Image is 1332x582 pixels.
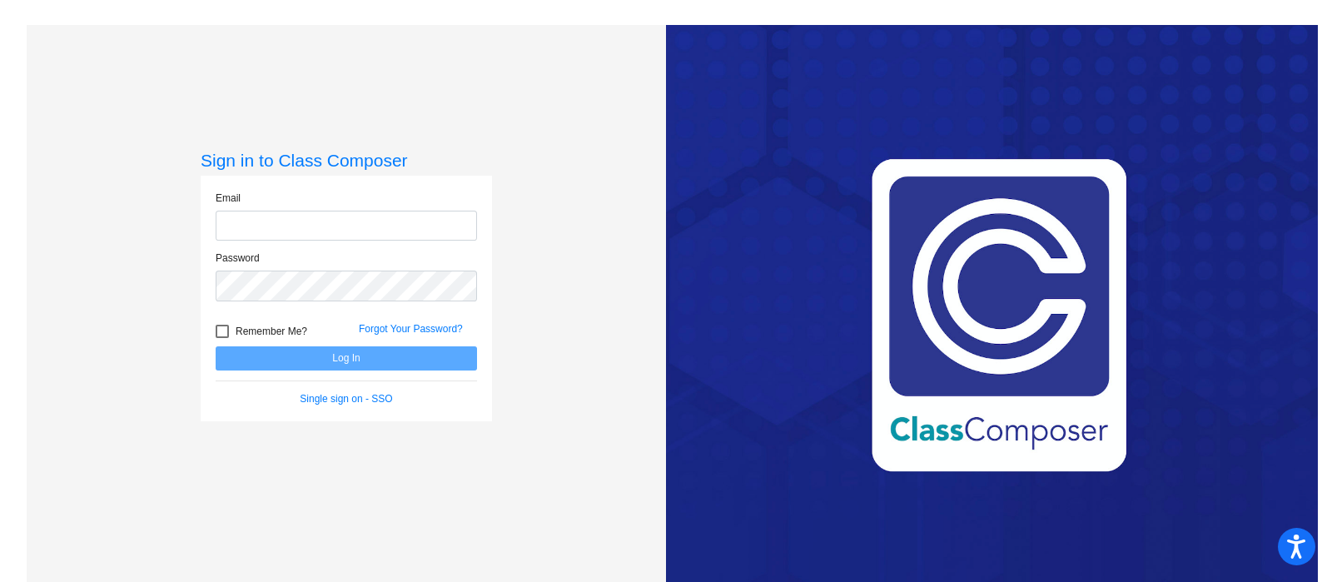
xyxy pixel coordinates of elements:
[216,346,477,371] button: Log In
[216,251,260,266] label: Password
[236,321,307,341] span: Remember Me?
[359,323,463,335] a: Forgot Your Password?
[216,191,241,206] label: Email
[201,150,492,171] h3: Sign in to Class Composer
[300,393,392,405] a: Single sign on - SSO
